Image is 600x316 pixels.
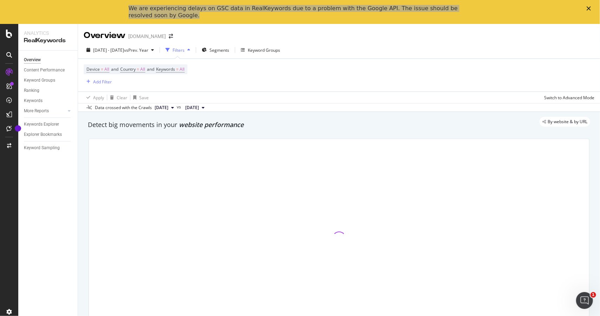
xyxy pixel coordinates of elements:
span: All [140,64,145,74]
a: Keywords [24,97,73,105]
a: Keywords Explorer [24,121,73,128]
span: = [137,66,139,72]
a: Content Performance [24,67,73,74]
button: Filters [163,44,193,56]
button: [DATE] [152,103,177,112]
div: Apply [93,95,104,101]
span: vs [177,104,182,110]
button: [DATE] - [DATE]vsPrev. Year [84,44,157,56]
a: Explorer Bookmarks [24,131,73,138]
button: Add Filter [84,77,112,86]
button: Save [130,92,149,103]
div: Overview [24,56,41,64]
div: More Reports [24,107,49,115]
div: legacy label [540,117,590,127]
div: Keywords Explorer [24,121,59,128]
span: All [104,64,109,74]
div: Explorer Bookmarks [24,131,62,138]
div: Overview [84,30,125,42]
a: Ranking [24,87,73,94]
div: Ranking [24,87,39,94]
span: [DATE] - [DATE] [93,47,124,53]
div: Filters [173,47,185,53]
a: More Reports [24,107,66,115]
span: 1 [591,292,596,298]
div: We are experiencing delays on GSC data in RealKeywords due to a problem with the Google API. The ... [129,5,460,19]
div: arrow-right-arrow-left [169,34,173,39]
div: RealKeywords [24,37,72,45]
span: and [147,66,154,72]
div: Data crossed with the Crawls [95,105,152,111]
button: Clear [107,92,127,103]
a: Overview [24,56,73,64]
div: Keyword Groups [248,47,280,53]
span: All [180,64,185,74]
span: = [101,66,103,72]
a: Keyword Groups [24,77,73,84]
button: Segments [199,44,232,56]
span: vs Prev. Year [124,47,148,53]
div: Content Performance [24,67,65,74]
div: Tooltip anchor [15,125,21,132]
span: Device [86,66,100,72]
span: Country [120,66,136,72]
span: = [176,66,179,72]
div: [DOMAIN_NAME] [128,33,166,40]
span: 2025 Oct. 4th [155,105,168,111]
div: Clear [117,95,127,101]
iframe: Intercom live chat [576,292,593,309]
div: Keywords [24,97,43,105]
div: Switch to Advanced Mode [544,95,594,101]
span: By website & by URL [548,120,587,124]
button: Keyword Groups [238,44,283,56]
a: Keyword Sampling [24,144,73,152]
span: Segments [209,47,229,53]
button: [DATE] [182,103,207,112]
span: 2024 Sep. 28th [185,105,199,111]
span: Keywords [156,66,175,72]
div: Add Filter [93,79,112,85]
button: Apply [84,92,104,103]
span: and [111,66,118,72]
div: Keyword Groups [24,77,55,84]
div: Save [139,95,149,101]
button: Switch to Advanced Mode [541,92,594,103]
div: Analytics [24,30,72,37]
div: Keyword Sampling [24,144,60,152]
div: Close [587,6,594,11]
